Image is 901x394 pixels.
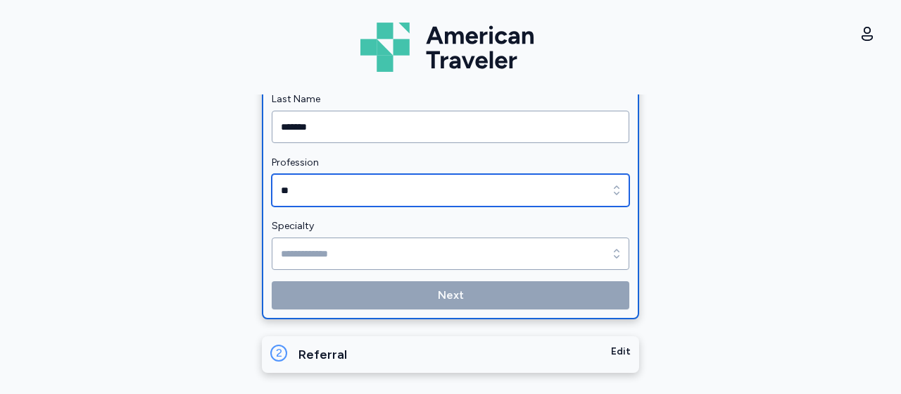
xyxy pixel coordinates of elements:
[272,91,629,108] label: Last Name
[272,154,629,171] label: Profession
[611,345,631,364] div: Edit
[298,345,611,364] div: Referral
[272,281,629,309] button: Next
[438,287,464,304] span: Next
[272,111,629,143] input: Last Name
[272,218,629,235] label: Specialty
[360,17,541,78] img: Logo
[270,345,287,362] div: 2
